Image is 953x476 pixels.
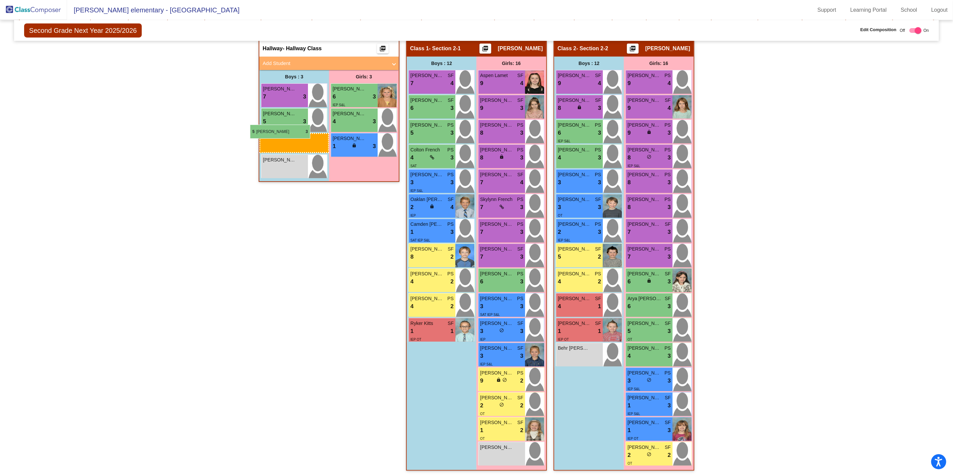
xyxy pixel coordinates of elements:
[451,153,454,162] span: 3
[430,204,434,209] span: lock
[480,129,483,137] span: 8
[595,72,601,79] span: SF
[628,295,661,302] span: Arya [PERSON_NAME]
[595,146,601,153] span: PS
[598,104,601,113] span: 3
[333,103,345,107] span: IEP S&L
[517,320,523,327] span: SF
[664,72,671,79] span: PS
[480,270,514,277] span: [PERSON_NAME]
[558,270,591,277] span: [PERSON_NAME] [PERSON_NAME]
[263,60,387,67] mat-panel-title: Add Student
[558,178,561,187] span: 3
[628,164,640,168] span: IEP S&L
[595,295,601,302] span: SF
[668,104,671,113] span: 4
[628,196,661,203] span: [PERSON_NAME]
[410,295,444,302] span: [PERSON_NAME]
[665,295,671,302] span: SF
[451,277,454,286] span: 2
[598,153,601,162] span: 3
[647,154,651,159] span: do_not_disturb_alt
[377,44,389,54] button: Print Students Details
[628,129,631,137] span: 9
[410,228,414,236] span: 1
[480,196,514,203] span: Skylynn French
[498,45,543,52] span: [PERSON_NAME]
[263,85,297,92] span: [PERSON_NAME]
[628,72,661,79] span: [PERSON_NAME]
[558,345,591,352] span: Behr [PERSON_NAME]
[451,228,454,236] span: 3
[496,378,501,382] span: lock
[499,328,504,333] span: do_not_disturb_alt
[410,79,414,88] span: 7
[628,228,631,236] span: 7
[303,117,306,126] span: 3
[447,146,454,153] span: PS
[628,97,661,104] span: [PERSON_NAME]
[451,178,454,187] span: 3
[410,239,430,242] span: SAT IEP S&L
[628,302,631,311] span: 6
[665,320,671,327] span: SF
[480,362,493,366] span: IEP S&L
[480,426,483,435] span: 1
[520,104,523,113] span: 3
[480,302,483,311] span: 3
[558,97,591,104] span: [PERSON_NAME]
[410,302,414,311] span: 4
[665,270,671,277] span: SF
[263,92,266,101] span: 7
[481,45,489,55] mat-icon: picture_as_pdf
[598,129,601,137] span: 3
[558,221,591,228] span: [PERSON_NAME]
[628,462,632,465] span: OT
[410,270,444,277] span: [PERSON_NAME]
[664,122,671,129] span: PS
[517,221,523,228] span: PS
[558,139,571,143] span: IEP S&L
[900,27,905,33] span: Off
[480,401,483,410] span: 2
[517,369,523,377] span: PS
[554,57,624,70] div: Boys : 12
[598,327,601,336] span: 1
[668,352,671,360] span: 3
[517,146,523,153] span: PS
[448,97,454,104] span: SF
[520,178,523,187] span: 4
[558,228,561,236] span: 2
[480,338,486,341] span: IEP
[558,129,561,137] span: 6
[520,352,523,360] span: 3
[664,146,671,153] span: PS
[629,45,637,55] mat-icon: picture_as_pdf
[517,97,523,104] span: SF
[647,130,651,134] span: lock
[517,72,523,79] span: SF
[263,110,297,117] span: [PERSON_NAME]
[628,369,661,377] span: [PERSON_NAME]
[517,171,523,178] span: SF
[447,270,454,277] span: PS
[628,277,631,286] span: 6
[668,79,671,88] span: 4
[410,327,414,336] span: 1
[628,377,631,385] span: 3
[480,178,483,187] span: 7
[333,92,336,101] span: 6
[520,377,523,385] span: 2
[598,178,601,187] span: 3
[447,295,454,302] span: PS
[517,419,523,426] span: SF
[647,278,651,283] span: lock
[595,246,601,253] span: SF
[628,352,631,360] span: 4
[628,426,631,435] span: 1
[480,246,514,253] span: [PERSON_NAME]
[476,57,546,70] div: Girls: 16
[329,70,399,83] div: Girls: 3
[665,419,671,426] span: SF
[627,44,639,54] button: Print Students Details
